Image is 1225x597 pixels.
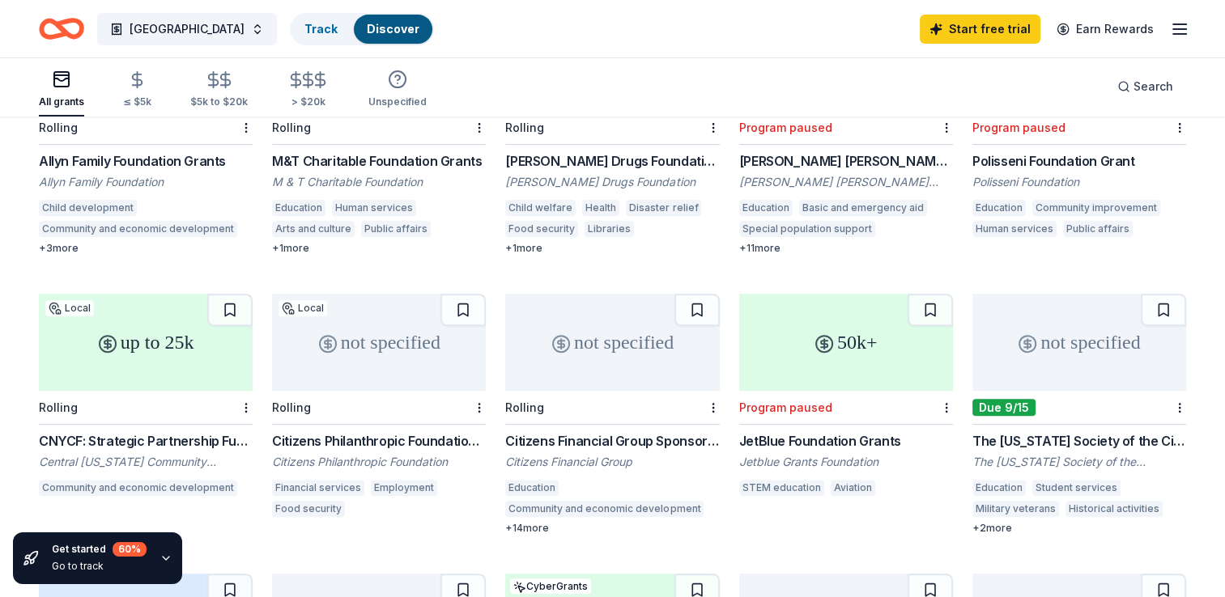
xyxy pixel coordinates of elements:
a: Earn Rewards [1047,15,1163,44]
div: Program paused [739,400,832,414]
div: M & T Charitable Foundation [272,174,486,190]
div: Allyn Family Foundation Grants [39,151,253,171]
a: Discover [367,22,419,36]
div: Jetblue Grants Foundation [739,454,953,470]
div: Local [279,300,327,316]
div: 60 % [113,542,147,557]
div: [PERSON_NAME] Drugs Foundation Grant [505,151,719,171]
div: Rolling [39,121,78,134]
a: 5k – 25kLocalRollingAllyn Family Foundation GrantsAllyn Family FoundationChild developmentCommuni... [39,14,253,255]
div: Unspecified [368,95,427,108]
a: 50k+Program pausedJetBlue Foundation GrantsJetblue Grants FoundationSTEM educationAviation [739,294,953,501]
div: Public affairs [1063,221,1133,237]
div: + 3 more [39,242,253,255]
div: not specified [972,294,1186,391]
div: > $20k [287,95,330,108]
div: Citizens Financial Group Sponsorship [505,431,719,451]
div: Program paused [972,121,1065,134]
div: Military veterans [972,501,1059,517]
div: + 14 more [505,522,719,535]
div: Employment [371,480,437,496]
button: ≤ $5k [123,64,151,116]
a: not specifiedRollingCitizens Financial Group SponsorshipCitizens Financial GroupEducationCommunit... [505,294,719,535]
div: M&T Charitable Foundation Grants [272,151,486,171]
a: not specifiedLocalProgram pausedPolisseni Foundation GrantPolisseni FoundationEducationCommunity ... [972,14,1186,242]
a: not specifiedLocalRollingCitizens Philanthropic Foundation GrantCitizens Philanthropic Foundation... [272,294,486,522]
button: [GEOGRAPHIC_DATA] [97,13,277,45]
div: Education [739,200,793,216]
div: 50k+ [739,294,953,391]
div: Child development [39,200,137,216]
a: Start free trial [920,15,1040,44]
span: Search [1134,77,1173,96]
div: not specified [272,294,486,391]
div: Public affairs [361,221,431,237]
a: not specifiedLocalRolling[PERSON_NAME] Drugs Foundation Grant[PERSON_NAME] Drugs FoundationChild ... [505,14,719,255]
div: Community and economic development [39,480,237,496]
div: Go to track [52,560,147,573]
div: Special population support [739,221,875,237]
div: Financial services [272,480,364,496]
div: [PERSON_NAME] [PERSON_NAME] Foundation [739,174,953,190]
div: + 11 more [739,242,953,255]
div: Health [582,200,619,216]
div: Polisseni Foundation Grant [972,151,1186,171]
button: > $20k [287,64,330,116]
div: Basic and emergency aid [799,200,927,216]
div: Community improvement [1032,200,1160,216]
div: The [US_STATE] Society of the Cincinnati [972,454,1186,470]
a: not specifiedRollingM&T Charitable Foundation GrantsM & T Charitable FoundationEducationHuman ser... [272,14,486,255]
div: Student services [1032,480,1121,496]
a: Track [304,22,338,36]
div: Polisseni Foundation [972,174,1186,190]
div: Get started [52,542,147,557]
div: [PERSON_NAME] [PERSON_NAME] Foundation Grant [739,151,953,171]
div: Rolling [505,400,544,414]
div: Human services [332,200,416,216]
a: not specifiedDue 9/15The [US_STATE] Society of the Cincinnati GrantThe [US_STATE] Society of the ... [972,294,1186,535]
div: Education [972,200,1026,216]
div: Education [972,480,1026,496]
div: $5k to $20k [190,95,248,108]
div: All grants [39,95,84,108]
div: JetBlue Foundation Grants [739,431,953,451]
button: $5k to $20k [190,64,248,116]
div: Rolling [272,121,311,134]
a: Home [39,10,84,48]
div: Program paused [739,121,832,134]
div: Community and economic development [39,221,237,237]
div: Disaster relief [626,200,701,216]
div: + 1 more [505,242,719,255]
div: Historical activities [1065,501,1163,517]
div: [PERSON_NAME] Drugs Foundation [505,174,719,190]
div: Food security [505,221,578,237]
div: Education [272,200,325,216]
div: STEM education [739,480,824,496]
div: Due 9/15 [972,399,1036,416]
div: Citizens Philanthropic Foundation Grant [272,431,486,451]
div: Child welfare [505,200,576,216]
div: Local [45,300,94,316]
div: Community and economic development [505,501,704,517]
div: Rolling [39,400,78,414]
div: not specified [505,294,719,391]
div: Education [505,480,559,496]
button: Unspecified [368,63,427,116]
div: + 2 more [972,522,1186,535]
div: Allyn Family Foundation [39,174,253,190]
div: ≤ $5k [123,95,151,108]
button: TrackDiscover [290,13,434,45]
div: CyberGrants [510,578,591,594]
div: Citizens Financial Group [505,454,719,470]
button: Search [1104,70,1186,103]
div: Arts and culture [272,221,355,237]
div: CNYCF: Strategic Partnership Funds [39,431,253,451]
div: Citizens Philanthropic Foundation [272,454,486,470]
div: The [US_STATE] Society of the Cincinnati Grant [972,431,1186,451]
div: + 1 more [272,242,486,255]
div: Human services [972,221,1057,237]
span: [GEOGRAPHIC_DATA] [130,19,245,39]
div: Rolling [505,121,544,134]
div: Rolling [272,400,311,414]
button: All grants [39,63,84,116]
